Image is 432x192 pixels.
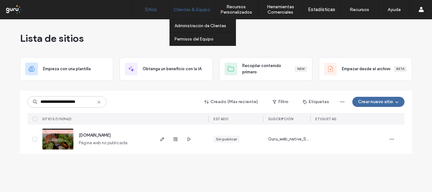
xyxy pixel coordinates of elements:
[394,66,407,72] div: Beta
[342,66,391,72] span: Empezar desde el archivo
[79,140,128,146] span: Página web no publicada
[214,4,258,15] label: Recursos Personalizados
[175,23,226,28] label: Administración de Clientes
[14,4,31,10] span: Ayuda
[43,66,91,72] span: Empieza con una plantilla
[350,7,369,12] label: Recursos
[295,66,307,72] div: New
[175,37,213,41] label: Permisos del Equipo
[308,7,335,12] label: Estadísticas
[79,133,111,138] a: [DOMAIN_NAME]
[213,117,229,121] span: ESTADO
[319,57,412,81] div: Empezar desde el archivoBeta
[175,19,236,32] a: Administración de Clientes
[258,4,302,15] label: Herramientas Comerciales
[242,63,295,75] span: Recopilar contenido primero
[315,117,336,121] span: ETIQUETAS
[42,117,71,121] span: SITIOS (1/30962)
[145,7,157,12] label: Sitios
[20,57,113,81] div: Empieza con una plantilla
[199,97,264,107] button: Creado (Más reciente)
[219,57,312,81] div: Recopilar contenido primeroNew
[268,136,310,142] span: Guru_web_native_Standard
[216,136,237,142] div: Sin publicar
[268,117,293,121] span: Suscripción
[174,7,210,12] label: Clientes & Equipo
[120,57,213,81] div: Obtenga un beneficio con la IA
[143,66,201,72] span: Obtenga un beneficio con la IA
[388,7,401,12] label: Ayuda
[266,97,295,107] button: Filtro
[175,33,236,46] a: Permisos del Equipo
[352,97,404,107] button: Crear nuevo sitio
[20,32,84,45] span: Lista de sitios
[297,97,335,107] button: Etiquetas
